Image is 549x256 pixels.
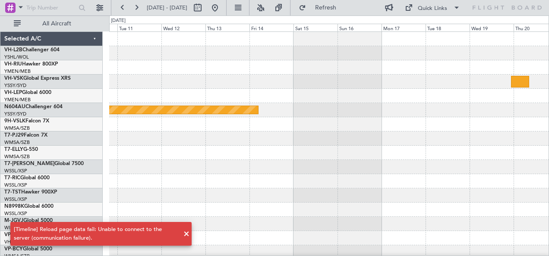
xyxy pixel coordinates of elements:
[4,190,21,195] span: T7-TST
[4,147,38,152] a: T7-ELLYG-550
[4,62,22,67] span: VH-RIU
[4,97,31,103] a: YMEN/MEB
[4,111,26,117] a: YSSY/SYD
[147,4,187,12] span: [DATE] - [DATE]
[4,62,58,67] a: VH-RIUHawker 800XP
[4,82,26,89] a: YSSY/SYD
[249,24,293,31] div: Fri 14
[4,210,27,217] a: WSSL/XSP
[4,125,30,131] a: WMSA/SZB
[4,175,20,181] span: T7-RIC
[205,24,249,31] div: Thu 13
[382,24,426,31] div: Mon 17
[4,204,24,209] span: N8998K
[111,17,126,25] div: [DATE]
[426,24,470,31] div: Tue 18
[4,76,23,81] span: VH-VSK
[4,47,60,53] a: VH-L2BChallenger 604
[308,5,344,11] span: Refresh
[4,182,27,188] a: WSSL/XSP
[9,17,94,31] button: All Aircraft
[4,133,47,138] a: T7-PJ29Falcon 7X
[4,139,30,146] a: WMSA/SZB
[4,47,22,53] span: VH-L2B
[4,119,25,124] span: 9H-VSLK
[293,24,338,31] div: Sat 15
[4,168,27,174] a: WSSL/XSP
[418,4,447,13] div: Quick Links
[26,1,76,14] input: Trip Number
[4,104,25,109] span: N604AU
[295,1,347,15] button: Refresh
[401,1,464,15] button: Quick Links
[4,119,49,124] a: 9H-VSLKFalcon 7X
[4,153,30,160] a: WMSA/SZB
[4,76,71,81] a: VH-VSKGlobal Express XRS
[4,190,57,195] a: T7-TSTHawker 900XP
[14,225,179,242] div: [Timeline] Reload page data fail: Unable to connect to the server (communication failure).
[4,133,24,138] span: T7-PJ29
[4,147,23,152] span: T7-ELLY
[117,24,161,31] div: Tue 11
[4,68,31,75] a: YMEN/MEB
[470,24,514,31] div: Wed 19
[338,24,382,31] div: Sun 16
[4,90,22,95] span: VH-LEP
[4,161,54,166] span: T7-[PERSON_NAME]
[4,196,27,203] a: WSSL/XSP
[161,24,205,31] div: Wed 12
[22,21,91,27] span: All Aircraft
[4,161,84,166] a: T7-[PERSON_NAME]Global 7500
[4,104,63,109] a: N604AUChallenger 604
[4,204,54,209] a: N8998KGlobal 6000
[4,175,50,181] a: T7-RICGlobal 6000
[4,90,51,95] a: VH-LEPGlobal 6000
[4,54,29,60] a: YSHL/WOL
